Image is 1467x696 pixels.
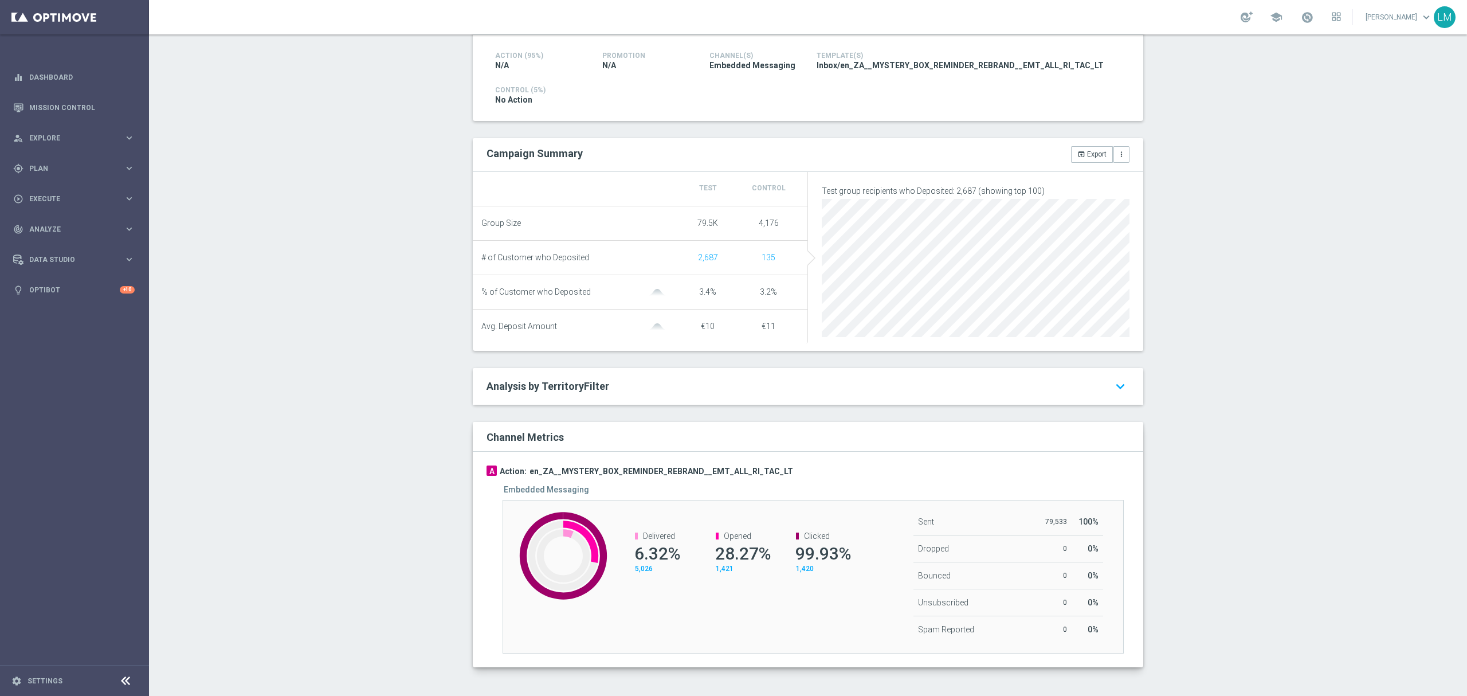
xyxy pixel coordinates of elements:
[699,287,716,296] span: 3.4%
[29,195,124,202] span: Execute
[487,466,497,476] div: A
[495,95,532,105] span: No Action
[29,135,124,142] span: Explore
[13,134,135,143] button: person_search Explore keyboard_arrow_right
[13,255,124,265] div: Data Studio
[1045,544,1067,553] p: 0
[29,62,135,92] a: Dashboard
[697,218,718,228] span: 79.5K
[795,543,851,564] span: 99.93%
[602,60,616,71] span: N/A
[1088,544,1099,553] span: 0%
[13,225,135,234] div: track_changes Analyze keyboard_arrow_right
[124,163,135,174] i: keyboard_arrow_right
[918,571,951,580] span: Bounced
[646,323,669,331] img: gaussianGrey.svg
[487,431,564,443] h2: Channel Metrics
[13,285,23,295] i: lightbulb
[759,218,779,228] span: 4,176
[918,598,968,607] span: Unsubscribed
[29,165,124,172] span: Plan
[13,163,124,174] div: Plan
[124,254,135,265] i: keyboard_arrow_right
[29,92,135,123] a: Mission Control
[487,147,583,159] h2: Campaign Summary
[13,163,23,174] i: gps_fixed
[13,255,135,264] button: Data Studio keyboard_arrow_right
[602,52,692,60] h4: Promotion
[918,544,949,553] span: Dropped
[13,62,135,92] div: Dashboard
[13,194,135,204] button: play_circle_outline Execute keyboard_arrow_right
[817,52,1121,60] h4: Template(s)
[487,380,1129,393] a: Analysis by TerritoryFilter keyboard_arrow_down
[1045,625,1067,634] p: 0
[495,60,509,71] span: N/A
[13,103,135,112] button: Mission Control
[1077,150,1085,158] i: open_in_browser
[796,565,814,573] span: 1,420
[1045,517,1067,526] p: 79,533
[635,565,653,573] span: 5,026
[709,60,795,71] span: Embedded Messaging
[760,287,777,296] span: 3.2%
[500,466,527,476] h3: Action:
[29,275,120,305] a: Optibot
[762,253,775,262] span: Show unique customers
[13,194,124,204] div: Execute
[724,531,751,541] span: Opened
[13,224,23,234] i: track_changes
[804,531,830,541] span: Clicked
[13,275,135,305] div: Optibot
[1045,598,1067,607] p: 0
[28,678,62,685] a: Settings
[1111,376,1129,397] i: keyboard_arrow_down
[29,226,124,233] span: Analyze
[701,322,715,331] span: €10
[13,133,23,143] i: person_search
[29,256,124,263] span: Data Studio
[487,380,609,392] span: Analysis by TerritoryFilter
[120,286,135,294] div: +10
[699,184,717,192] span: Test
[822,186,1129,196] p: Test group recipients who Deposited: 2,687 (showing top 100)
[1434,6,1456,28] div: LM
[124,193,135,204] i: keyboard_arrow_right
[918,625,974,634] span: Spam Reported
[504,485,589,494] h5: Embedded Messaging
[1078,517,1099,526] span: 100%
[13,224,124,234] div: Analyze
[762,322,775,331] span: €11
[634,543,680,564] span: 6.32%
[13,73,135,82] button: equalizer Dashboard
[643,531,675,541] span: Delivered
[481,218,521,228] span: Group Size
[715,543,771,564] span: 28.27%
[495,52,585,60] h4: Action (95%)
[716,565,733,573] span: 1,421
[1045,571,1067,580] p: 0
[1088,598,1099,607] span: 0%
[13,133,124,143] div: Explore
[124,132,135,143] i: keyboard_arrow_right
[698,253,718,262] span: Show unique customers
[13,286,135,295] div: lightbulb Optibot +10
[752,184,786,192] span: Control
[646,289,669,296] img: gaussianGrey.svg
[1071,146,1113,162] button: open_in_browser Export
[817,60,1104,71] span: Inbox/en_ZA__MYSTERY_BOX_REMINDER_REBRAND__EMT_ALL_RI_TAC_LT
[13,164,135,173] button: gps_fixed Plan keyboard_arrow_right
[487,429,1136,444] div: Channel Metrics
[495,86,1121,94] h4: Control (5%)
[1420,11,1433,24] span: keyboard_arrow_down
[709,52,799,60] h4: Channel(s)
[1270,11,1282,24] span: school
[13,72,23,83] i: equalizer
[13,92,135,123] div: Mission Control
[124,224,135,234] i: keyboard_arrow_right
